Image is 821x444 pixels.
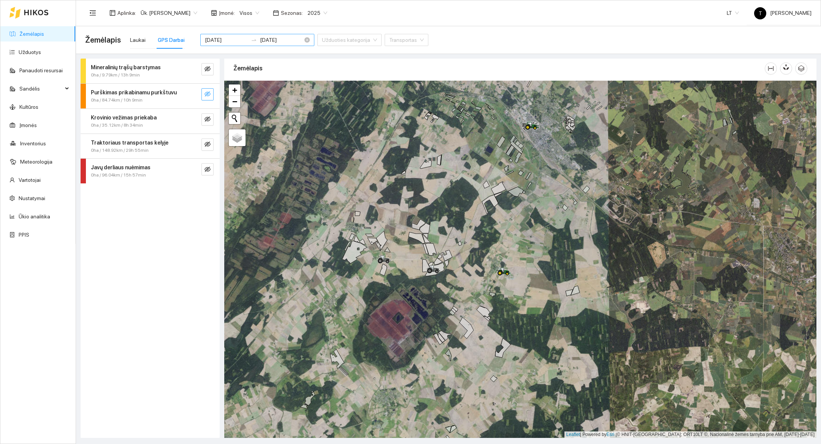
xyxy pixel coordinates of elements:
[19,122,37,128] a: Įmonės
[141,7,197,19] span: Ūk. Sigitas Krivickas
[204,91,211,98] span: eye-invisible
[566,432,580,437] a: Leaflet
[201,88,214,100] button: eye-invisible
[19,104,38,110] a: Kultūros
[91,164,151,170] strong: Javų derliaus nuėmimas
[201,113,214,126] button: eye-invisible
[251,37,257,43] span: to
[19,232,29,238] a: PPIS
[20,140,46,146] a: Inventorius
[20,159,52,165] a: Meteorologija
[307,7,327,19] span: 2025
[91,147,149,154] span: 0ha / 148.92km / 29h 55min
[91,64,161,70] strong: Mineralinių trąšų barstymas
[239,7,259,19] span: Visos
[607,432,615,437] a: Esri
[117,9,136,17] span: Aplinka :
[85,34,121,46] span: Žemėlapis
[91,72,140,79] span: 0ha / 9.79km / 13h 9min
[91,97,143,104] span: 0ha / 84.74km / 10h 9min
[81,84,220,108] div: Purškimas prikabinamu purkštuvu0ha / 84.74km / 10h 9mineye-invisible
[158,36,185,44] div: GPS Darbai
[19,31,44,37] a: Žemėlapis
[304,37,310,43] span: close-circle
[232,97,237,106] span: −
[229,84,240,96] a: Zoom in
[81,109,220,134] div: Krovinio vežimas priekaba0ha / 35.12km / 8h 34mineye-invisible
[19,49,41,55] a: Užduotys
[204,166,211,173] span: eye-invisible
[91,115,157,121] strong: Krovinio vežimas priekaba
[19,177,41,183] a: Vartotojai
[91,140,168,146] strong: Traktoriaus transportas kelyje
[765,62,777,75] button: column-width
[19,67,63,73] a: Panaudoti resursai
[260,36,303,44] input: Pabaigos data
[19,213,50,220] a: Ūkio analitika
[205,36,248,44] input: Pradžios data
[204,116,211,123] span: eye-invisible
[81,159,220,183] div: Javų derliaus nuėmimas0ha / 96.04km / 15h 57mineye-invisible
[727,7,739,19] span: LT
[273,10,279,16] span: calendar
[229,96,240,107] a: Zoom out
[616,432,617,437] span: |
[204,141,211,148] span: eye-invisible
[19,195,45,201] a: Nustatymai
[89,10,96,16] span: menu-fold
[91,172,146,179] span: 0ha / 96.04km / 15h 57min
[564,431,816,438] div: | Powered by © HNIT-[GEOGRAPHIC_DATA]; ORT10LT ©, Nacionalinė žemės tarnyba prie AM, [DATE]-[DATE]
[251,37,257,43] span: swap-right
[201,163,214,175] button: eye-invisible
[201,138,214,151] button: eye-invisible
[85,5,100,21] button: menu-fold
[19,81,63,96] span: Sandėlis
[211,10,217,16] span: shop
[204,66,211,73] span: eye-invisible
[281,9,303,17] span: Sezonas :
[91,122,143,129] span: 0ha / 35.12km / 8h 34min
[201,63,214,75] button: eye-invisible
[130,36,146,44] div: Laukai
[219,9,235,17] span: Įmonė :
[81,134,220,159] div: Traktoriaus transportas kelyje0ha / 148.92km / 29h 55mineye-invisible
[233,57,765,79] div: Žemėlapis
[81,59,220,83] div: Mineralinių trąšų barstymas0ha / 9.79km / 13h 9mineye-invisible
[91,89,177,95] strong: Purškimas prikabinamu purkštuvu
[109,10,116,16] span: layout
[229,113,240,124] button: Initiate a new search
[229,129,246,146] a: Layers
[232,85,237,95] span: +
[754,10,811,16] span: [PERSON_NAME]
[765,65,777,72] span: column-width
[759,7,762,19] span: T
